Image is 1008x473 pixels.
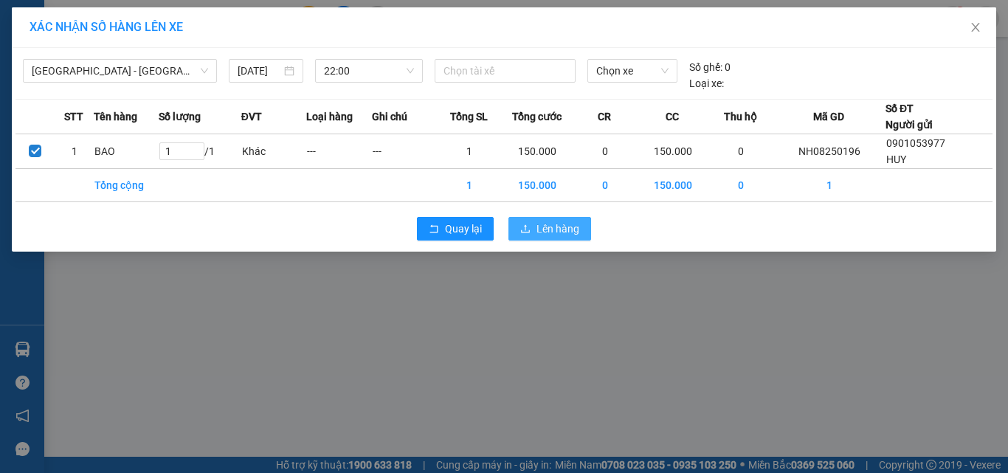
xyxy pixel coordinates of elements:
[30,20,183,34] span: XÁC NHẬN SỐ HÀNG LÊN XE
[970,21,981,33] span: close
[55,134,94,169] td: 1
[173,48,276,69] div: 0907973786
[13,13,35,28] span: Gửi:
[372,134,437,169] td: ---
[450,108,488,125] span: Tổng SL
[324,60,415,82] span: 22:00
[813,108,844,125] span: Mã GD
[306,134,371,169] td: ---
[13,46,162,63] div: HUY
[886,100,933,133] div: Số ĐT Người gửi
[689,59,731,75] div: 0
[445,221,482,237] span: Quay lại
[724,108,757,125] span: Thu hộ
[708,169,773,202] td: 0
[13,13,162,46] div: [GEOGRAPHIC_DATA]
[241,134,306,169] td: Khác
[708,134,773,169] td: 0
[502,134,572,169] td: 150.000
[372,108,407,125] span: Ghi chú
[173,14,208,30] span: Nhận:
[159,108,201,125] span: Số lượng
[13,63,162,84] div: 0901053977
[502,169,572,202] td: 150.000
[170,93,202,128] span: Chưa thu :
[598,108,611,125] span: CR
[173,30,276,48] div: Thương
[64,108,83,125] span: STT
[437,169,502,202] td: 1
[241,108,262,125] span: ĐVT
[508,217,591,241] button: uploadLên hàng
[689,59,722,75] span: Số ghế:
[520,224,531,235] span: upload
[437,134,502,169] td: 1
[955,7,996,49] button: Close
[32,60,208,82] span: Ninh Hòa - Sài Gòn (Hàng hóa)
[94,169,159,202] td: Tổng cộng
[429,224,439,235] span: rollback
[886,153,906,165] span: HUY
[638,169,708,202] td: 150.000
[638,134,708,169] td: 150.000
[94,134,159,169] td: BAO
[170,93,277,129] div: 150.000
[173,13,276,30] div: Quận 5
[773,134,886,169] td: NH08250196
[573,134,638,169] td: 0
[689,75,724,92] span: Loại xe:
[417,217,494,241] button: rollbackQuay lại
[159,134,241,169] td: / 1
[886,137,945,149] span: 0901053977
[94,108,137,125] span: Tên hàng
[573,169,638,202] td: 0
[306,108,353,125] span: Loại hàng
[536,221,579,237] span: Lên hàng
[666,108,679,125] span: CC
[773,169,886,202] td: 1
[596,60,669,82] span: Chọn xe
[512,108,562,125] span: Tổng cước
[238,63,280,79] input: 13/08/2025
